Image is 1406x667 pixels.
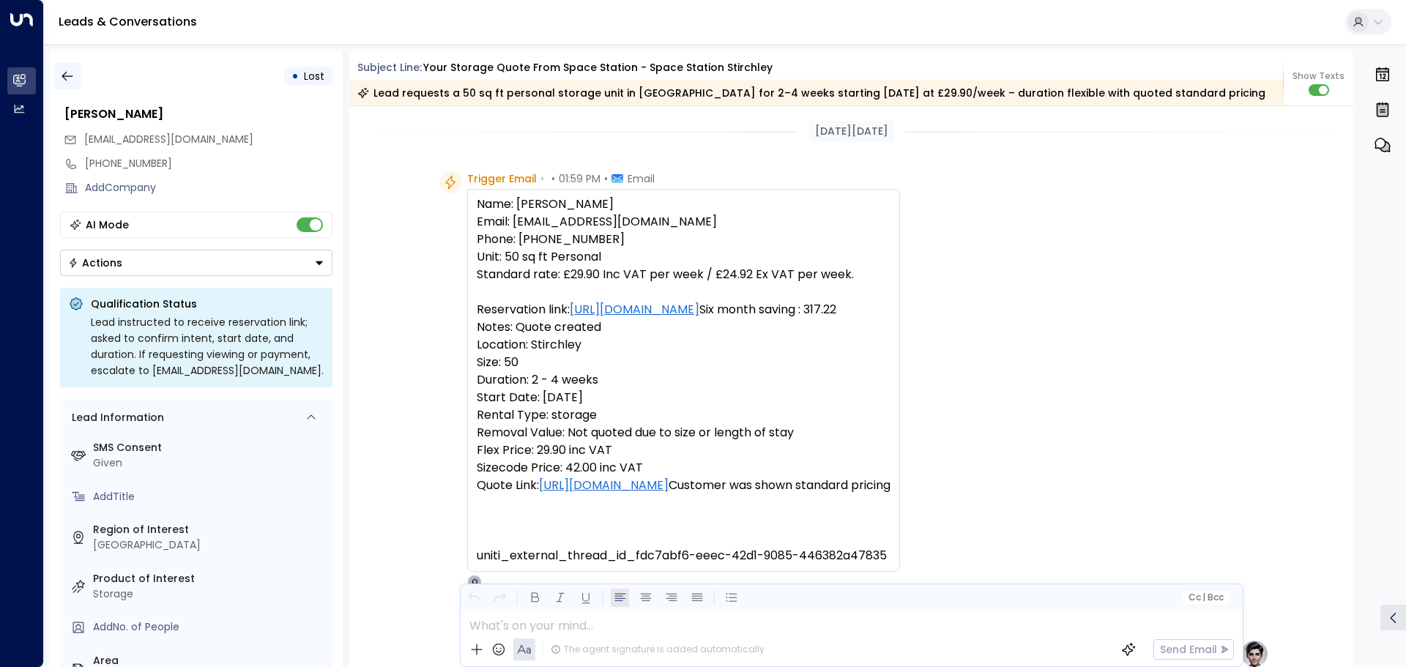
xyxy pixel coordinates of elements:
[93,440,327,455] label: SMS Consent
[93,586,327,602] div: Storage
[59,13,197,30] a: Leads & Conversations
[84,132,253,146] span: [EMAIL_ADDRESS][DOMAIN_NAME]
[304,69,324,83] span: Lost
[357,60,422,75] span: Subject Line:
[539,477,669,494] a: [URL][DOMAIN_NAME]
[85,180,332,195] div: AddCompany
[93,619,327,635] div: AddNo. of People
[93,489,327,504] div: AddTitle
[60,250,332,276] div: Button group with a nested menu
[93,522,327,537] label: Region of Interest
[423,60,773,75] div: Your storage quote from Space Station - Space Station Stirchley
[1188,592,1223,603] span: Cc Bcc
[85,156,332,171] div: [PHONE_NUMBER]
[467,171,537,186] span: Trigger Email
[559,171,600,186] span: 01:59 PM
[67,410,164,425] div: Lead Information
[540,171,544,186] span: •
[465,589,483,607] button: Undo
[809,121,894,142] div: [DATE][DATE]
[357,86,1265,100] div: Lead requests a 50 sq ft personal storage unit in [GEOGRAPHIC_DATA] for 2–4 weeks starting [DATE]...
[491,589,509,607] button: Redo
[84,132,253,147] span: alyoficial6@gmail.com
[1292,70,1344,83] span: Show Texts
[551,171,555,186] span: •
[477,195,890,564] pre: Name: [PERSON_NAME] Email: [EMAIL_ADDRESS][DOMAIN_NAME] Phone: [PHONE_NUMBER] Unit: 50 sq ft Pers...
[1202,592,1205,603] span: |
[628,171,655,186] span: Email
[93,537,327,553] div: [GEOGRAPHIC_DATA]
[68,256,122,269] div: Actions
[64,105,332,123] div: [PERSON_NAME]
[604,171,608,186] span: •
[60,250,332,276] button: Actions
[86,217,129,232] div: AI Mode
[467,575,482,589] div: O
[93,455,327,471] div: Given
[93,571,327,586] label: Product of Interest
[551,643,765,656] div: The agent signature is added automatically
[91,297,324,311] p: Qualification Status
[291,63,299,89] div: •
[91,314,324,379] div: Lead instructed to receive reservation link; asked to confirm intent, start date, and duration. I...
[570,301,699,318] a: [URL][DOMAIN_NAME]
[1182,591,1229,605] button: Cc|Bcc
